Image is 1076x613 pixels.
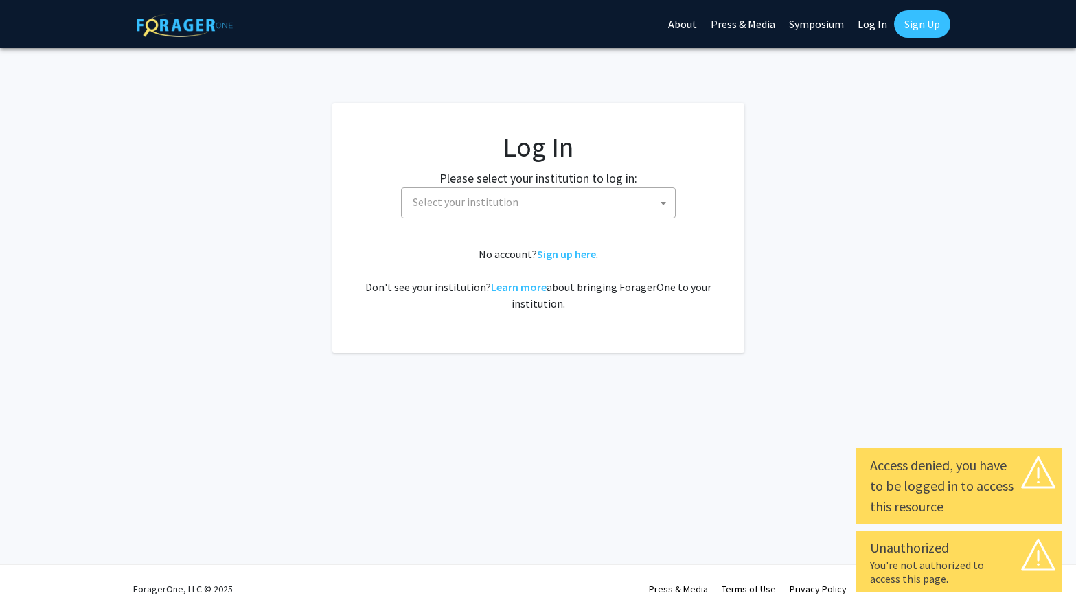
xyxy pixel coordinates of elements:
[413,195,518,209] span: Select your institution
[790,583,847,595] a: Privacy Policy
[133,565,233,613] div: ForagerOne, LLC © 2025
[137,13,233,37] img: ForagerOne Logo
[649,583,708,595] a: Press & Media
[870,455,1049,517] div: Access denied, you have to be logged in to access this resource
[360,246,717,312] div: No account? . Don't see your institution? about bringing ForagerOne to your institution.
[439,169,637,187] label: Please select your institution to log in:
[722,583,776,595] a: Terms of Use
[537,247,596,261] a: Sign up here
[894,10,950,38] a: Sign Up
[870,558,1049,586] div: You're not authorized to access this page.
[360,130,717,163] h1: Log In
[870,537,1049,558] div: Unauthorized
[401,187,676,218] span: Select your institution
[407,188,675,216] span: Select your institution
[491,280,547,294] a: Learn more about bringing ForagerOne to your institution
